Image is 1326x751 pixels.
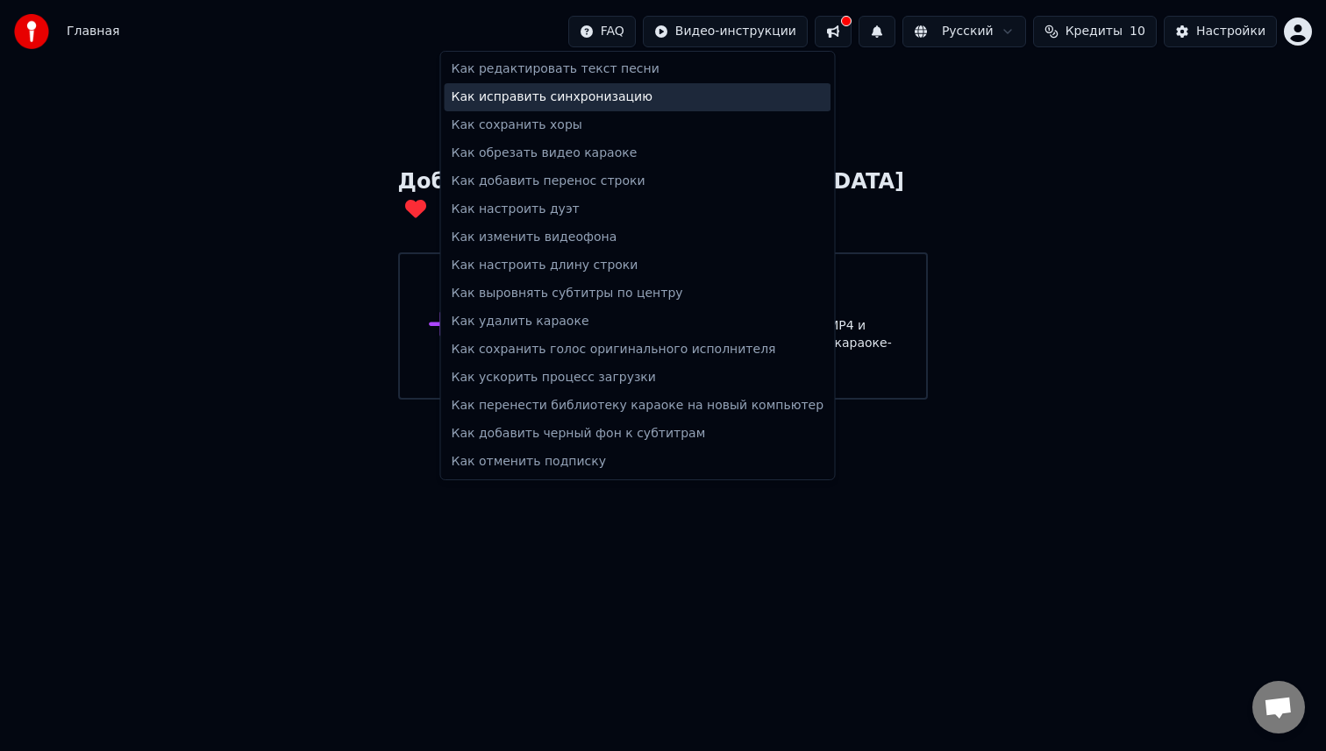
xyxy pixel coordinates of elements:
[445,223,831,252] div: Как изменить видеофона
[445,392,831,420] div: Как перенести библиотеку караоке на новый компьютер
[445,55,831,83] div: Как редактировать текст песни
[445,83,831,111] div: Как исправить синхронизацию
[445,280,831,308] div: Как выровнять субтитры по центру
[445,420,831,448] div: Как добавить черный фон к субтитрам
[445,336,831,364] div: Как сохранить голос оригинального исполнителя
[445,364,831,392] div: Как ускорить процесс загрузки
[445,308,831,336] div: Как удалить караоке
[445,448,831,476] div: Как отменить подписку
[445,252,831,280] div: Как настроить длину строки
[445,167,831,195] div: Как добавить перенос строки
[445,195,831,223] div: Как настроить дуэт
[445,111,831,139] div: Как сохранить хоры
[445,139,831,167] div: Как обрезать видео караоке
